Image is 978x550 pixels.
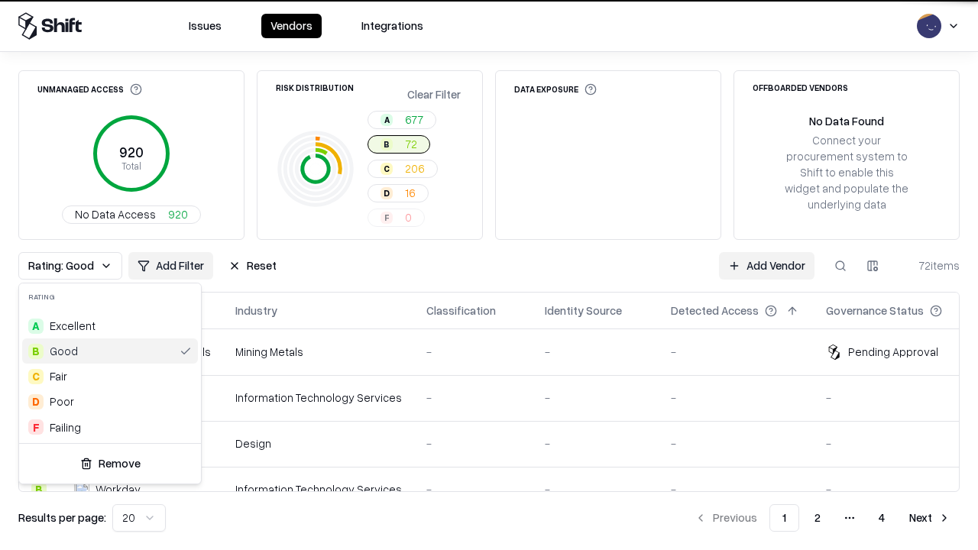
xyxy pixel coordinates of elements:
[28,319,44,334] div: A
[28,369,44,384] div: C
[19,283,201,310] div: Rating
[28,394,44,409] div: D
[28,419,44,435] div: F
[28,344,44,359] div: B
[19,310,201,443] div: Suggestions
[50,343,78,359] span: Good
[50,393,74,409] div: Poor
[50,368,67,384] span: Fair
[50,318,96,334] span: Excellent
[50,419,81,435] div: Failing
[25,450,195,477] button: Remove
